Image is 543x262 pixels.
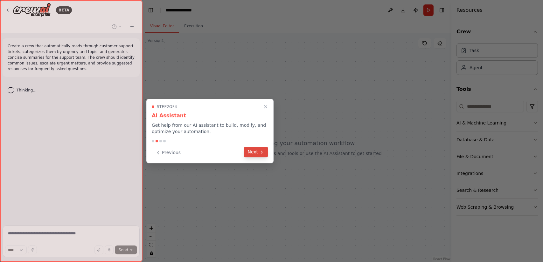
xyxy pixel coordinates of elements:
[152,122,268,135] p: Get help from our AI assistant to build, modify, and optimize your automation.
[152,112,268,119] h3: AI Assistant
[152,147,184,158] button: Previous
[262,103,269,111] button: Close walkthrough
[157,104,177,109] span: Step 2 of 4
[146,6,155,15] button: Hide left sidebar
[244,147,268,157] button: Next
